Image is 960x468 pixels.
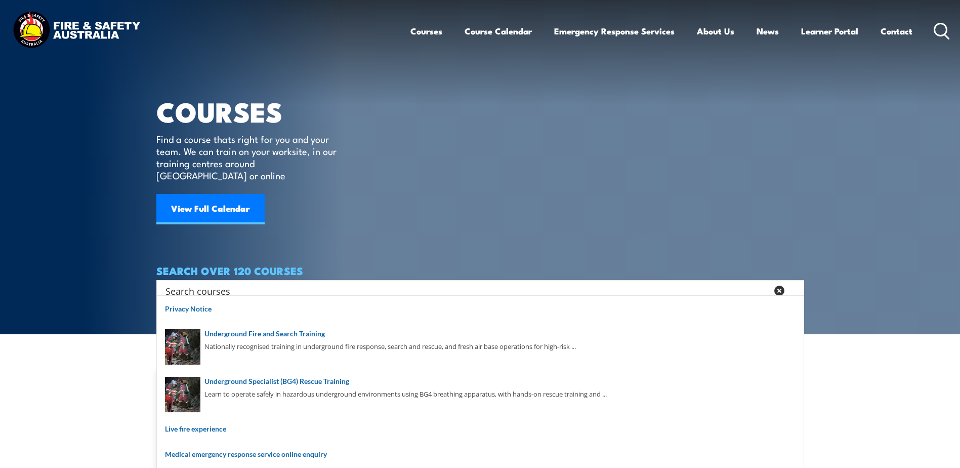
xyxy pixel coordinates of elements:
[786,284,801,298] button: Search magnifier button
[165,328,796,339] a: Underground Fire and Search Training
[168,284,770,298] form: Search form
[156,133,341,181] p: Find a course thats right for you and your team. We can train on your worksite, in our training c...
[554,18,675,45] a: Emergency Response Services
[165,423,796,435] a: Live fire experience
[757,18,779,45] a: News
[410,18,442,45] a: Courses
[801,18,858,45] a: Learner Portal
[165,376,796,387] a: Underground Specialist (BG4) Rescue Training
[165,283,768,298] input: Search input
[165,303,796,315] a: Privacy Notice
[165,449,796,460] a: Medical emergency response service online enquiry
[156,194,265,224] a: View Full Calendar
[156,265,804,276] h4: SEARCH OVER 120 COURSES
[697,18,734,45] a: About Us
[156,99,351,123] h1: COURSES
[881,18,912,45] a: Contact
[465,18,532,45] a: Course Calendar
